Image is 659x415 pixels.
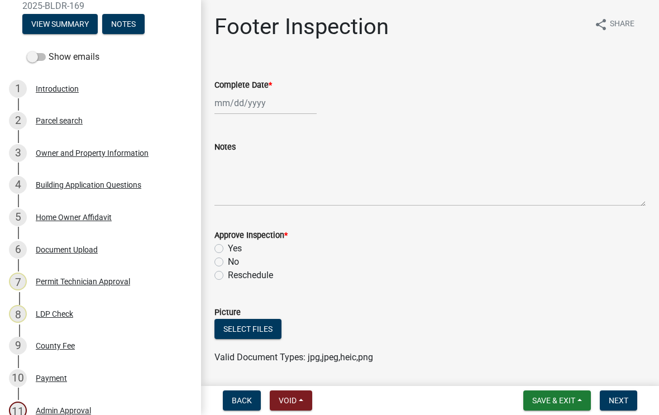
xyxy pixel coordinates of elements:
[9,80,27,98] div: 1
[523,390,591,411] button: Save & Exit
[214,319,281,339] button: Select files
[9,337,27,355] div: 9
[9,112,27,130] div: 2
[27,50,99,64] label: Show emails
[214,232,288,240] label: Approve Inspection
[228,242,242,255] label: Yes
[609,396,628,405] span: Next
[214,309,241,317] label: Picture
[36,85,79,93] div: Introduction
[36,246,98,254] div: Document Upload
[102,14,145,34] button: Notes
[610,18,634,31] span: Share
[36,181,141,189] div: Building Application Questions
[36,407,91,414] div: Admin Approval
[36,149,149,157] div: Owner and Property Information
[9,144,27,162] div: 3
[532,396,575,405] span: Save & Exit
[214,82,272,89] label: Complete Date
[22,1,179,11] span: 2025-BLDR-169
[228,255,239,269] label: No
[228,269,273,282] label: Reschedule
[9,176,27,194] div: 4
[22,20,98,29] wm-modal-confirm: Summary
[9,241,27,259] div: 6
[223,390,261,411] button: Back
[214,144,236,151] label: Notes
[22,14,98,34] button: View Summary
[270,390,312,411] button: Void
[214,92,317,115] input: mm/dd/yyyy
[9,273,27,290] div: 7
[9,305,27,323] div: 8
[600,390,637,411] button: Next
[9,369,27,387] div: 10
[585,13,643,35] button: shareShare
[36,278,130,285] div: Permit Technician Approval
[36,374,67,382] div: Payment
[36,310,73,318] div: LDP Check
[214,13,389,40] h1: Footer Inspection
[36,117,83,125] div: Parcel search
[36,342,75,350] div: County Fee
[594,18,608,31] i: share
[214,352,373,362] span: Valid Document Types: jpg,jpeg,heic,png
[232,396,252,405] span: Back
[9,208,27,226] div: 5
[279,396,297,405] span: Void
[36,213,112,221] div: Home Owner Affidavit
[102,20,145,29] wm-modal-confirm: Notes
